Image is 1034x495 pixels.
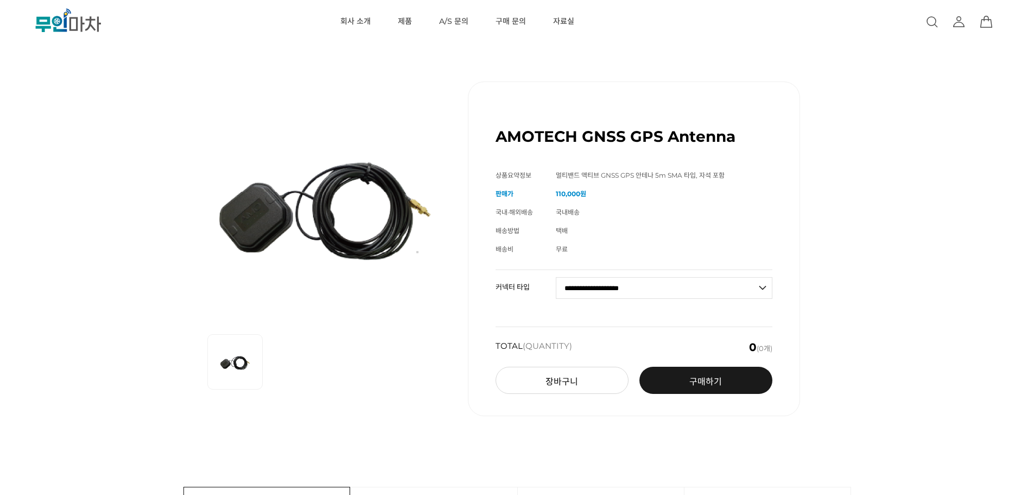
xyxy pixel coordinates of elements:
span: 택배 [556,227,568,235]
h1: AMOTECH GNSS GPS Antenna [496,127,735,146]
span: 구매하기 [689,377,722,387]
span: 멀티밴드 액티브 GNSS GPS 안테나 5m SMA 타입, 자석 포함 [556,171,725,179]
span: (0개) [749,342,772,353]
strong: TOTAL [496,342,572,353]
span: 무료 [556,245,568,253]
span: 판매가 [496,190,513,198]
span: 국내·해외배송 [496,208,533,216]
strong: 110,000원 [556,190,586,198]
span: 배송방법 [496,227,519,235]
span: 상품요약정보 [496,171,531,179]
span: (QUANTITY) [523,341,572,351]
th: 커넥터 타입 [496,270,556,295]
button: 장바구니 [496,367,629,394]
span: 국내배송 [556,208,580,216]
span: 배송비 [496,245,513,253]
a: 구매하기 [639,367,772,394]
em: 0 [749,341,757,354]
img: AMOTECH GNSS GPS Antenna [207,82,441,321]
